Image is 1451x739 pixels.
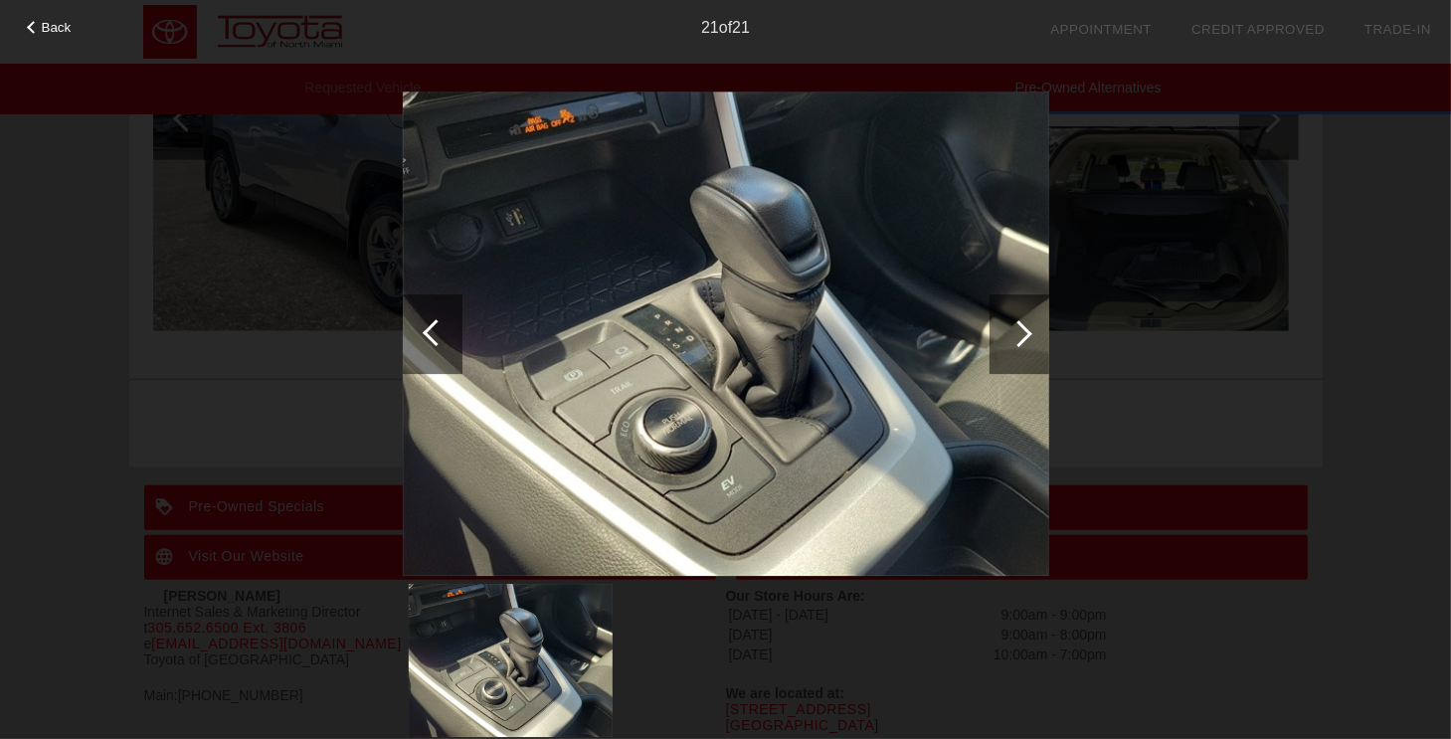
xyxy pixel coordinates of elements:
[42,20,72,35] span: Back
[408,584,612,737] img: 21b4e522b2ea557beb8ec371451885e0x.jpg
[1191,22,1325,37] a: Credit Approved
[701,19,719,36] span: 21
[1050,22,1152,37] a: Appointment
[403,92,1049,577] img: 21b4e522b2ea557beb8ec371451885e0x.jpg
[732,19,750,36] span: 21
[1364,22,1431,37] a: Trade-In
